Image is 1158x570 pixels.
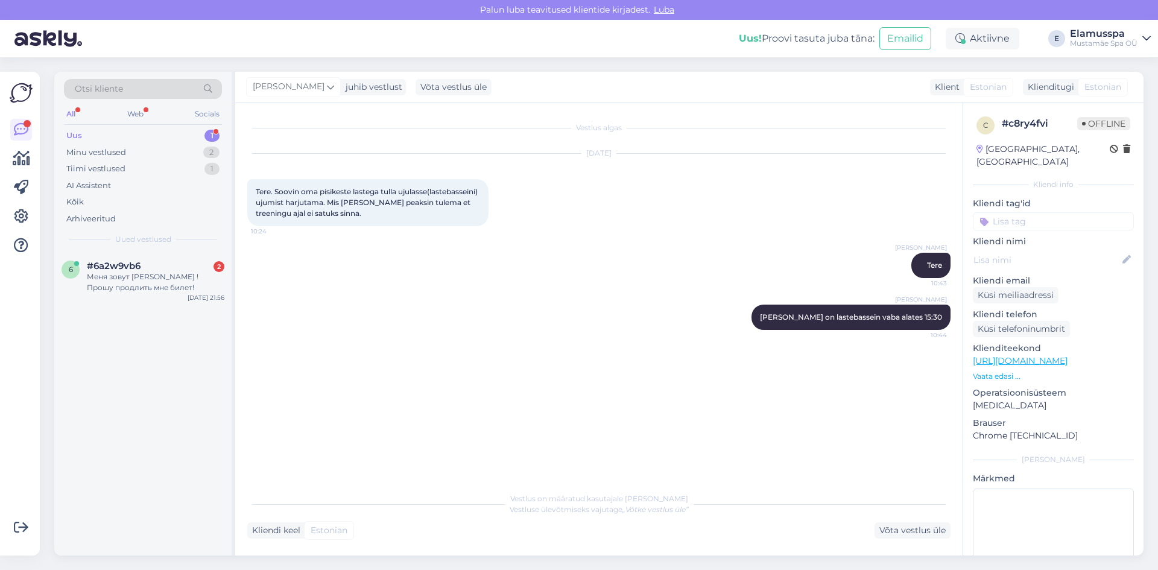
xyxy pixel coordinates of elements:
[1084,81,1121,93] span: Estonian
[115,234,171,245] span: Uued vestlused
[75,83,123,95] span: Otsi kliente
[214,261,224,272] div: 2
[973,212,1134,230] input: Lisa tag
[1070,29,1151,48] a: ElamusspaMustamäe Spa OÜ
[1077,117,1130,130] span: Offline
[247,122,951,133] div: Vestlus algas
[875,522,951,539] div: Võta vestlus üle
[66,163,125,175] div: Tiimi vestlused
[902,331,947,340] span: 10:44
[879,27,931,50] button: Emailid
[87,271,224,293] div: Меня зовут [PERSON_NAME] !Прошу продлить мне билет!
[973,472,1134,485] p: Märkmed
[973,197,1134,210] p: Kliendi tag'id
[970,81,1007,93] span: Estonian
[1023,81,1074,93] div: Klienditugi
[930,81,960,93] div: Klient
[973,429,1134,442] p: Chrome [TECHNICAL_ID]
[973,342,1134,355] p: Klienditeekond
[253,80,324,93] span: [PERSON_NAME]
[973,417,1134,429] p: Brauser
[87,261,141,271] span: #6a2w9vb6
[204,130,220,142] div: 1
[188,293,224,302] div: [DATE] 21:56
[1070,39,1137,48] div: Mustamäe Spa OÜ
[973,287,1058,303] div: Küsi meiliaadressi
[66,213,116,225] div: Arhiveeritud
[1002,116,1077,131] div: # c8ry4fvi
[510,505,689,514] span: Vestluse ülevõtmiseks vajutage
[125,106,146,122] div: Web
[66,180,111,192] div: AI Assistent
[247,524,300,537] div: Kliendi keel
[973,321,1070,337] div: Küsi telefoninumbrit
[510,494,688,503] span: Vestlus on määratud kasutajale [PERSON_NAME]
[251,227,296,236] span: 10:24
[973,308,1134,321] p: Kliendi telefon
[973,387,1134,399] p: Operatsioonisüsteem
[895,295,947,304] span: [PERSON_NAME]
[927,261,942,270] span: Tere
[973,399,1134,412] p: [MEDICAL_DATA]
[64,106,78,122] div: All
[946,28,1019,49] div: Aktiivne
[895,243,947,252] span: [PERSON_NAME]
[650,4,678,15] span: Luba
[66,196,84,208] div: Kõik
[66,147,126,159] div: Minu vestlused
[739,33,762,44] b: Uus!
[760,312,942,321] span: [PERSON_NAME] on lastebassein vaba alates 15:30
[902,279,947,288] span: 10:43
[983,121,989,130] span: c
[976,143,1110,168] div: [GEOGRAPHIC_DATA], [GEOGRAPHIC_DATA]
[416,79,492,95] div: Võta vestlus üle
[247,148,951,159] div: [DATE]
[69,265,73,274] span: 6
[973,274,1134,287] p: Kliendi email
[192,106,222,122] div: Socials
[973,253,1120,267] input: Lisa nimi
[973,179,1134,190] div: Kliendi info
[973,454,1134,465] div: [PERSON_NAME]
[1048,30,1065,47] div: E
[66,130,82,142] div: Uus
[203,147,220,159] div: 2
[1070,29,1137,39] div: Elamusspa
[739,31,875,46] div: Proovi tasuta juba täna:
[622,505,689,514] i: „Võtke vestlus üle”
[973,235,1134,248] p: Kliendi nimi
[311,524,347,537] span: Estonian
[973,371,1134,382] p: Vaata edasi ...
[341,81,402,93] div: juhib vestlust
[10,81,33,104] img: Askly Logo
[973,355,1068,366] a: [URL][DOMAIN_NAME]
[256,187,479,218] span: Tere. Soovin oma pisikeste lastega tulla ujulasse(lastebasseini) ujumist harjutama. Mis [PERSON_N...
[204,163,220,175] div: 1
